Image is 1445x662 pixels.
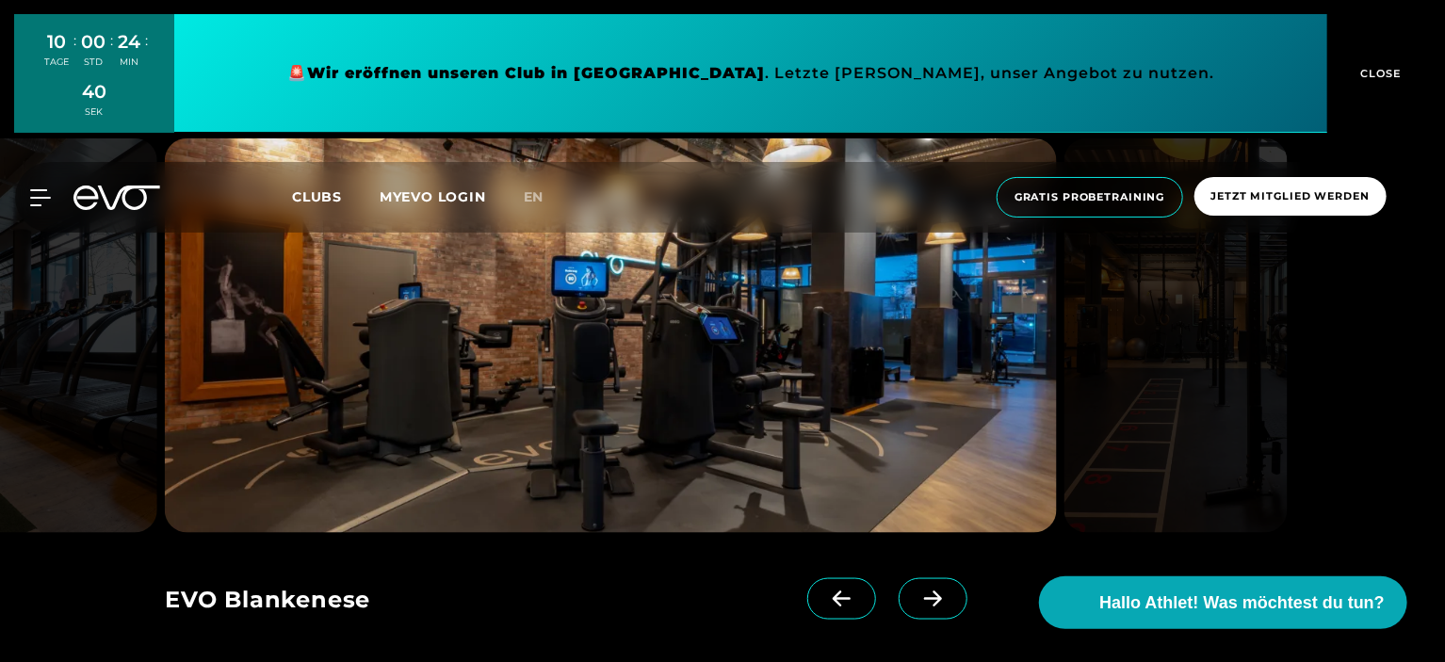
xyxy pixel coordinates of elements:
div: MIN [119,56,141,69]
a: Clubs [292,187,380,205]
div: SEK [82,105,106,119]
button: CLOSE [1327,14,1431,133]
div: 00 [82,28,106,56]
a: MYEVO LOGIN [380,188,486,205]
div: : [111,30,114,80]
div: 40 [82,78,106,105]
img: evofitness [1064,138,1288,533]
span: Hallo Athlet! Was möchtest du tun? [1099,590,1385,616]
div: : [74,30,77,80]
button: Hallo Athlet! Was möchtest du tun? [1039,576,1407,629]
span: CLOSE [1356,65,1403,82]
img: evofitness [165,138,1057,533]
span: Clubs [292,188,342,205]
div: 10 [45,28,70,56]
span: Gratis Probetraining [1015,189,1165,205]
span: en [524,188,544,205]
div: TAGE [45,56,70,69]
a: Gratis Probetraining [991,177,1189,218]
div: 24 [119,28,141,56]
span: Jetzt Mitglied werden [1211,188,1370,204]
div: : [146,30,149,80]
a: en [524,186,567,208]
div: STD [82,56,106,69]
a: Jetzt Mitglied werden [1189,177,1392,218]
